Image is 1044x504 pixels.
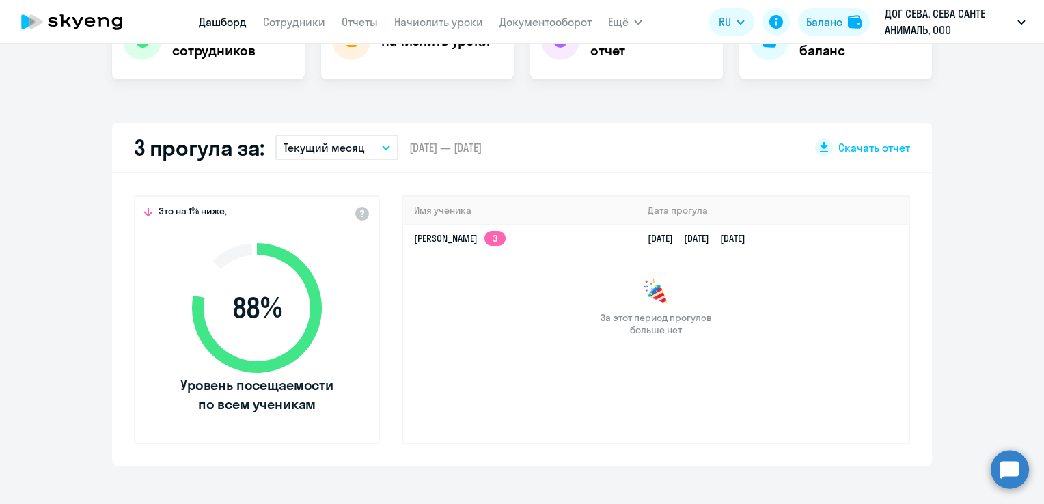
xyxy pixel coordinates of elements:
a: Отчеты [342,15,378,29]
h2: 3 прогула за: [134,134,264,161]
span: RU [719,14,731,30]
button: Ещё [608,8,642,36]
p: Текущий месяц [284,139,365,156]
span: [DATE] — [DATE] [409,140,482,155]
span: Ещё [608,14,629,30]
img: balance [848,15,862,29]
p: ДОГ СЕВА, СЕВА САНТЕ АНИМАЛЬ, ООО [885,5,1012,38]
a: Документооборот [499,15,592,29]
button: ДОГ СЕВА, СЕВА САНТЕ АНИМАЛЬ, ООО [878,5,1032,38]
a: Дашборд [199,15,247,29]
div: Баланс [806,14,842,30]
a: [DATE][DATE][DATE] [648,232,756,244]
span: Уровень посещаемости по всем ученикам [178,376,335,414]
span: Это на 1% ниже, [159,205,227,221]
app-skyeng-badge: 3 [484,231,506,246]
th: Дата прогула [637,197,909,225]
button: RU [709,8,754,36]
button: Текущий месяц [275,135,398,160]
span: 88 % [178,292,335,324]
button: Балансbalance [798,8,870,36]
span: Скачать отчет [838,140,910,155]
a: Начислить уроки [394,15,483,29]
a: Сотрудники [263,15,325,29]
span: За этот период прогулов больше нет [599,311,713,336]
a: [PERSON_NAME]3 [414,232,506,244]
img: congrats [642,279,670,306]
th: Имя ученика [403,197,637,225]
